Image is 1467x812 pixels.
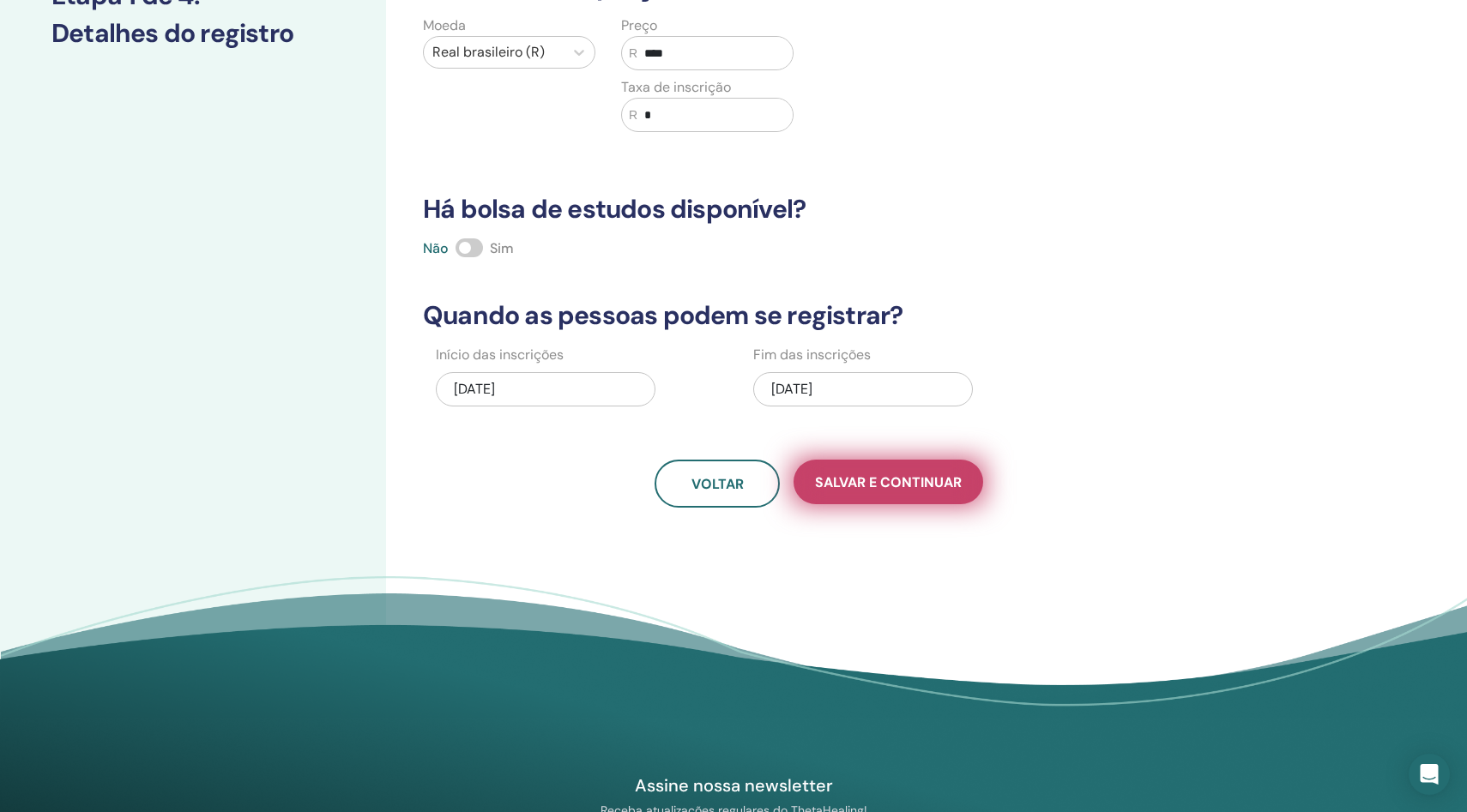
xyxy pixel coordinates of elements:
[423,298,903,332] font: Quando as pessoas podem se registrar?
[621,16,657,34] font: Preço
[1409,754,1450,795] div: Abra o Intercom Messenger
[629,46,637,60] font: R
[815,473,962,491] font: Salvar e continuar
[621,78,731,96] font: Taxa de inscrição
[635,774,833,797] font: Assine nossa newsletter
[454,380,495,398] font: [DATE]
[771,380,812,398] font: [DATE]
[423,16,466,34] font: Moeda
[794,460,983,504] button: Salvar e continuar
[51,16,293,50] font: Detalhes do registro
[655,460,780,508] button: Voltar
[753,346,871,364] font: Fim das inscrições
[691,475,744,493] font: Voltar
[490,239,514,257] font: Sim
[423,192,806,226] font: Há bolsa de estudos disponível?
[423,239,449,257] font: Não
[629,108,637,122] font: R
[436,346,564,364] font: Início das inscrições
